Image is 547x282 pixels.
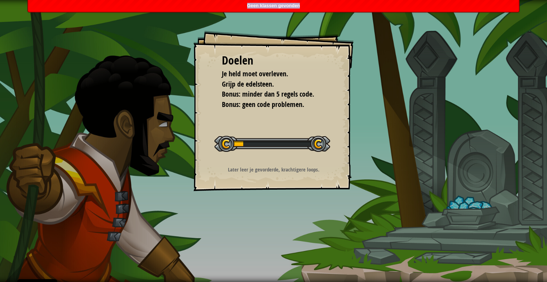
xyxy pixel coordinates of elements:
li: Bonus: minder dan 5 regels code. [213,89,323,99]
li: Bonus: geen code problemen. [213,99,323,110]
span: Je held moet overleven. [222,69,288,78]
span: Geen klassen gevonden [247,3,300,8]
span: Grijp de edelsteen. [222,79,274,89]
span: Bonus: minder dan 5 regels code. [222,89,314,99]
p: Later leer je gevorderde, krachtigere loops. [202,166,345,173]
li: Grijp de edelsteen. [213,79,323,89]
li: Je held moet overleven. [213,69,323,79]
div: Doelen [222,52,325,69]
span: Bonus: geen code problemen. [222,99,304,109]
